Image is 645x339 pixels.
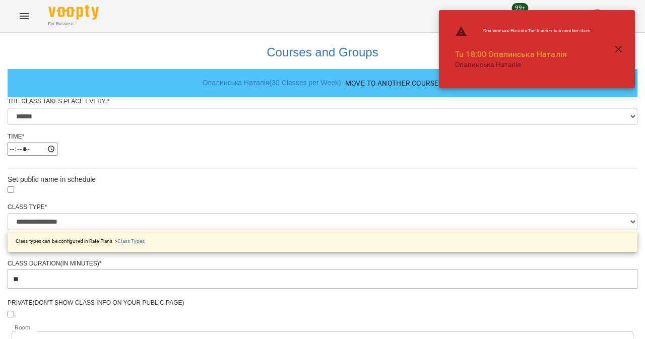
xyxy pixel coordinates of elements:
p: Опалинська Наталія [455,60,591,70]
img: Voopty Logo [48,5,99,20]
div: Class Duration(in minutes) [8,259,637,268]
a: Опалинська Наталія ( 30 Classes per Week ) [203,79,341,87]
p: Class types can be configured in Rate Plans -> [16,237,145,245]
span: Move to another course [345,77,439,89]
a: Tu 18:00 Опалинська Наталія [455,49,567,59]
div: Time [8,132,637,141]
button: Move to another course [341,74,443,92]
li: Опалинська Наталія : The teacher has another class [447,21,599,41]
h3: Courses and Groups [13,46,632,59]
div: Set public name in schedule [8,174,637,184]
button: Menu [12,4,36,28]
span: For Business [48,21,99,27]
div: The class takes place every: [8,97,637,106]
div: Private(Don't show class info on your public page) [8,299,637,307]
a: Class Types [117,238,145,244]
span: 99+ [512,3,529,13]
div: Class Type [8,203,637,212]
